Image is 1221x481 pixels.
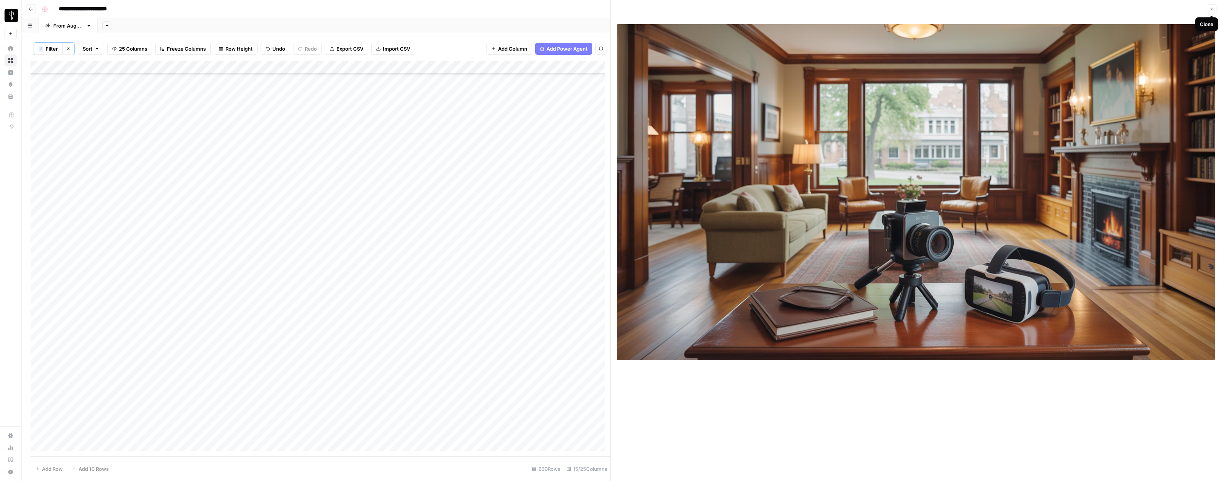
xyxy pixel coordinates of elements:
span: Filter [46,45,58,53]
span: Add Column [498,45,527,53]
div: Close [1200,20,1213,28]
span: Undo [272,45,285,53]
a: From [DATE] [39,18,98,33]
img: Row/Cell [617,24,1215,360]
div: From [DATE] [53,22,83,29]
div: 2 [39,46,43,52]
a: Insights [5,67,17,79]
button: Redo [293,43,322,55]
span: 2 [40,46,42,52]
button: Sort [78,43,104,55]
button: Add Power Agent [535,43,592,55]
button: Freeze Columns [155,43,211,55]
button: Add Column [486,43,532,55]
button: Help + Support [5,466,17,478]
span: Import CSV [383,45,410,53]
span: Sort [83,45,93,53]
span: Freeze Columns [167,45,206,53]
button: Add 10 Rows [67,463,113,475]
span: Add 10 Rows [79,465,109,473]
a: Opportunities [5,79,17,91]
a: Usage [5,442,17,454]
a: Home [5,42,17,54]
button: 2Filter [34,43,62,55]
span: Add Row [42,465,63,473]
span: Row Height [225,45,253,53]
span: Redo [305,45,317,53]
div: 630 Rows [529,463,563,475]
span: Export CSV [337,45,363,53]
button: Undo [261,43,290,55]
button: Row Height [214,43,258,55]
button: Export CSV [325,43,368,55]
a: Browse [5,54,17,67]
span: 25 Columns [119,45,147,53]
a: Settings [5,430,17,442]
div: 15/25 Columns [563,463,610,475]
img: LP Production Workloads Logo [5,9,18,22]
button: 25 Columns [107,43,152,55]
button: Workspace: LP Production Workloads [5,6,17,25]
button: Import CSV [371,43,415,55]
a: Learning Hub [5,454,17,466]
button: Add Row [31,463,67,475]
a: Your Data [5,91,17,103]
span: Add Power Agent [546,45,588,53]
